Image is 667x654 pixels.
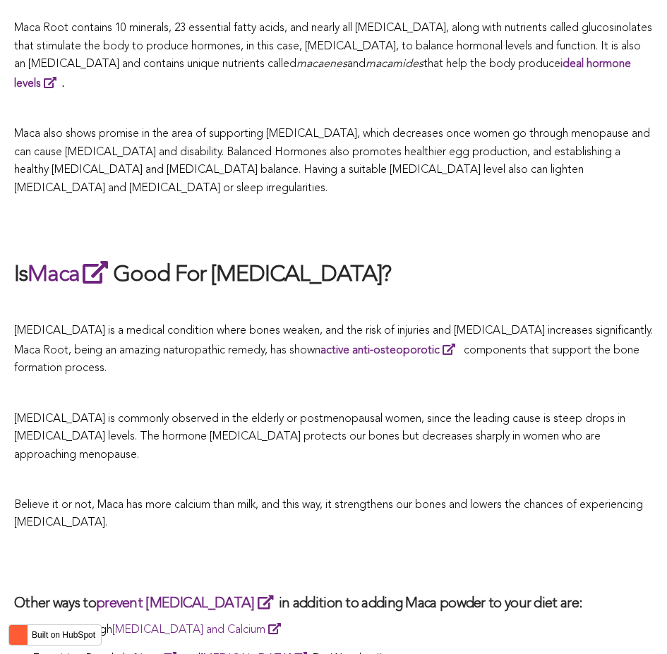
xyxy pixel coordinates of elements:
[32,620,653,640] p: Getting Enough
[14,413,625,461] span: [MEDICAL_DATA] is commonly observed in the elderly or postmenopausal women, since the leading cau...
[28,264,113,286] a: Maca
[14,499,643,529] span: Believe it or not, Maca has more calcium than milk, and this way, it strengthens our bones and lo...
[14,258,653,291] h2: Is Good For [MEDICAL_DATA]?
[596,586,667,654] iframe: Chat Widget
[14,325,653,374] span: [MEDICAL_DATA] is a medical condition where bones weaken, and the risk of injuries and [MEDICAL_D...
[296,59,347,70] span: macaenes
[14,593,653,613] h3: Other ways to in addition to adding Maca powder to your diet are:
[96,597,279,611] a: prevent [MEDICAL_DATA]
[366,59,423,70] span: macamides
[347,59,366,70] span: and
[14,23,652,70] span: Maca Root contains 10 minerals, 23 essential fatty acids, and nearly all [MEDICAL_DATA], along wi...
[14,128,650,194] span: Maca also shows promise in the area of supporting [MEDICAL_DATA], which decreases once women go t...
[14,59,631,90] a: ideal hormone levels
[14,59,631,90] span: that help the body produce
[26,626,101,644] label: Built on HubSpot
[14,59,631,90] strong: .
[320,345,461,356] a: active anti-osteoporotic
[112,624,287,636] a: [MEDICAL_DATA] and Calcium
[9,626,26,643] img: HubSpot sprocket logo
[8,624,102,646] button: Built on HubSpot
